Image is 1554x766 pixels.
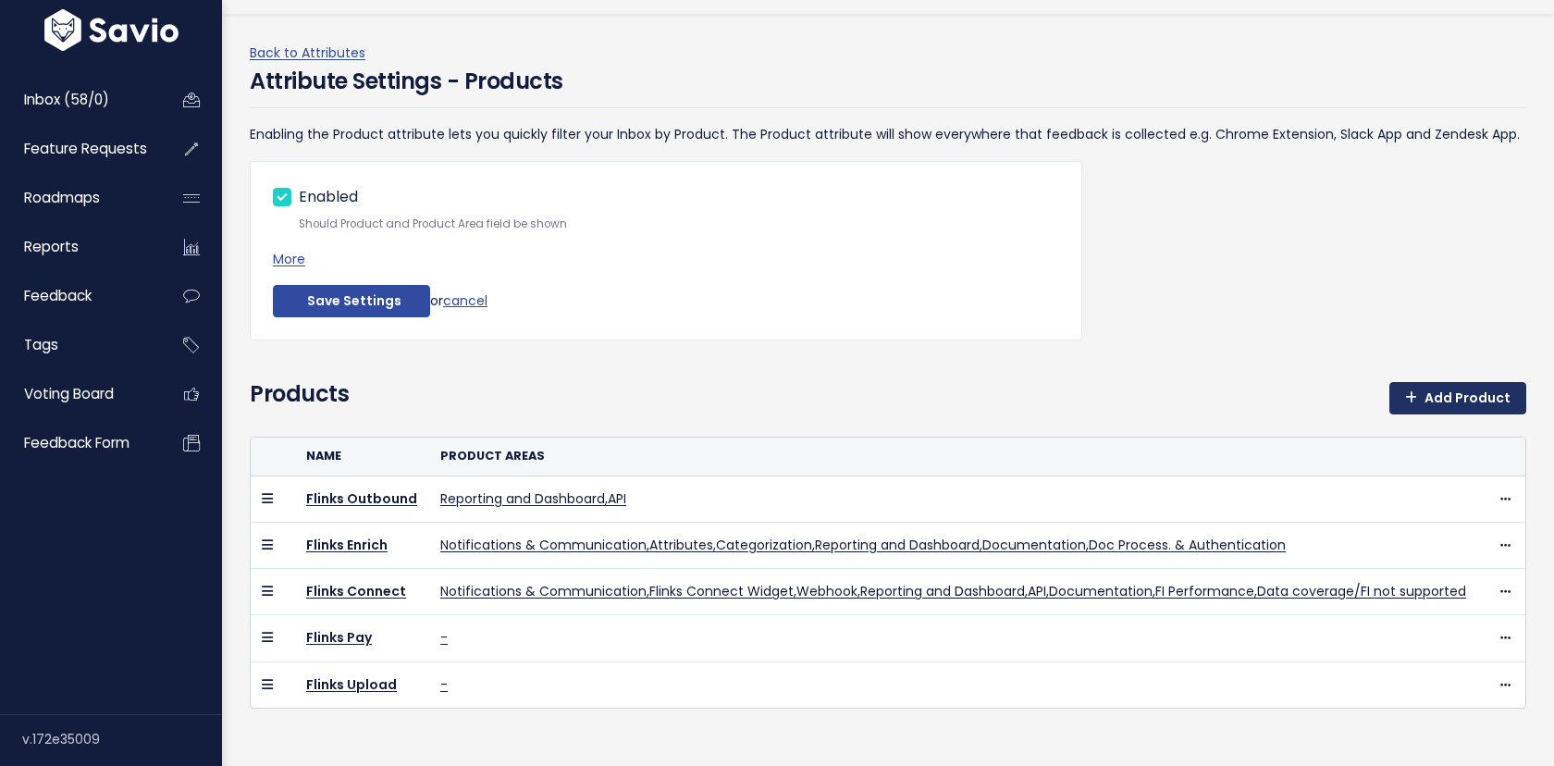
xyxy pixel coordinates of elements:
[440,582,647,600] span: Notifications & Communication
[649,536,713,554] span: Attributes
[443,290,487,309] a: cancel
[295,438,429,476] th: Name
[24,384,114,403] span: Voting Board
[306,536,388,554] a: Flinks Enrich
[5,422,154,464] a: Feedback form
[440,489,626,508] a: Reporting and Dashboard,API
[1049,582,1153,600] span: Documentation
[24,286,92,305] span: Feedback
[24,433,129,452] span: Feedback form
[1389,382,1526,415] a: Add Product
[5,226,154,268] a: Reports
[796,582,857,600] span: Webhook
[440,489,605,508] span: Reporting and Dashboard
[5,177,154,219] a: Roadmaps
[24,335,58,354] span: Tags
[24,139,147,158] span: Feature Requests
[5,275,154,317] a: Feedback
[5,128,154,170] a: Feature Requests
[1089,536,1286,554] span: Doc Process. & Authentication
[1155,582,1254,600] span: FI Performance
[306,675,397,694] a: Flinks Upload
[440,582,1466,600] a: Notifications & Communication,Flinks Connect Widget,Webhook,Reporting and Dashboard,API,Documenta...
[440,675,448,694] a: -
[306,582,406,600] a: Flinks Connect
[250,377,349,429] h4: Products
[299,184,358,211] label: Enabled
[860,582,1025,600] span: Reporting and Dashboard
[429,438,1486,476] th: Product Areas
[24,237,79,256] span: Reports
[440,536,647,554] span: Notifications & Communication
[306,628,372,647] a: Flinks Pay
[440,628,448,647] a: -
[250,65,563,98] h4: Attribute Settings - Products
[306,489,417,508] a: Flinks Outbound
[649,582,794,600] span: Flinks Connect Widget
[250,43,365,62] a: Back to Attributes
[273,285,430,318] button: Save Settings
[440,536,1286,554] a: Notifications & Communication,Attributes,Categorization,Reporting and Dashboard,Documentation,Doc...
[1257,582,1466,600] span: Data coverage/FI not supported
[608,489,626,508] span: API
[24,90,109,109] span: Inbox (58/0)
[5,373,154,415] a: Voting Board
[982,536,1086,554] span: Documentation
[273,250,305,268] a: More
[5,324,154,366] a: Tags
[1028,582,1046,600] span: API
[273,285,1059,318] div: or
[5,79,154,121] a: Inbox (58/0)
[22,715,222,763] div: v.172e35009
[716,536,812,554] span: Categorization
[250,123,1526,146] p: Enabling the Product attribute lets you quickly filter your Inbox by Product. The Product attribu...
[815,536,980,554] span: Reporting and Dashboard
[40,8,183,50] img: logo-white.9d6f32f41409.svg
[24,188,100,207] span: Roadmaps
[299,215,1059,234] small: Should Product and Product Area field be shown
